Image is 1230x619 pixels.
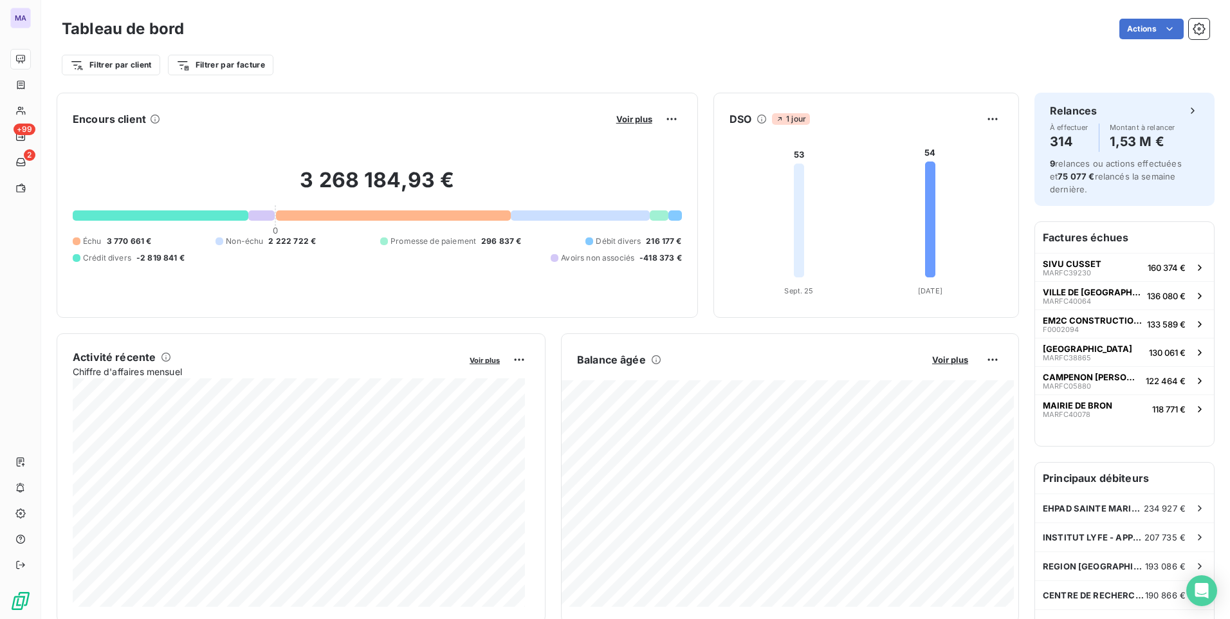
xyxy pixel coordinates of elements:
[136,252,185,264] span: -2 819 841 €
[1043,287,1142,297] span: VILLE DE [GEOGRAPHIC_DATA]
[1043,259,1101,269] span: SIVU CUSSET
[1043,269,1091,277] span: MARFC39230
[1035,309,1214,338] button: EM2C CONSTRUCTION SUD ESTF0002094133 589 €
[1149,347,1186,358] span: 130 061 €
[1043,532,1144,542] span: INSTITUT LYFE - APPLICATION
[226,236,263,247] span: Non-échu
[1145,561,1186,571] span: 193 086 €
[466,354,504,365] button: Voir plus
[1110,124,1175,131] span: Montant à relancer
[268,236,316,247] span: 2 222 722 €
[1147,291,1186,301] span: 136 080 €
[1035,222,1214,253] h6: Factures échues
[1050,124,1088,131] span: À effectuer
[1043,503,1144,513] span: EHPAD SAINTE MARIE D’ALLOIX - ASSOCIATION [PERSON_NAME]
[784,286,813,295] tspan: Sept. 25
[83,236,102,247] span: Échu
[62,55,160,75] button: Filtrer par client
[1043,344,1132,354] span: [GEOGRAPHIC_DATA]
[1050,131,1088,152] h4: 314
[10,8,31,28] div: MA
[1119,19,1184,39] button: Actions
[1035,463,1214,494] h6: Principaux débiteurs
[10,591,31,611] img: Logo LeanPay
[73,349,156,365] h6: Activité récente
[612,113,656,125] button: Voir plus
[107,236,152,247] span: 3 770 661 €
[616,114,652,124] span: Voir plus
[730,111,751,127] h6: DSO
[1050,103,1097,118] h6: Relances
[1043,326,1079,333] span: F0002094
[73,365,461,378] span: Chiffre d'affaires mensuel
[1110,131,1175,152] h4: 1,53 M €
[1035,338,1214,366] button: [GEOGRAPHIC_DATA]MARFC38865130 061 €
[481,236,521,247] span: 296 837 €
[1035,281,1214,309] button: VILLE DE [GEOGRAPHIC_DATA]MARFC40064136 080 €
[1035,394,1214,423] button: MAIRIE DE BRONMARFC40078118 771 €
[639,252,682,264] span: -418 373 €
[1043,411,1090,418] span: MARFC40078
[932,355,968,365] span: Voir plus
[14,124,35,135] span: +99
[62,17,184,41] h3: Tableau de bord
[1043,354,1091,362] span: MARFC38865
[918,286,942,295] tspan: [DATE]
[1050,158,1055,169] span: 9
[1043,400,1112,411] span: MAIRIE DE BRON
[168,55,273,75] button: Filtrer par facture
[928,354,972,365] button: Voir plus
[1144,503,1186,513] span: 234 927 €
[1043,372,1141,382] span: CAMPENON [PERSON_NAME]
[1152,404,1186,414] span: 118 771 €
[1186,575,1217,606] div: Open Intercom Messenger
[1148,263,1186,273] span: 160 374 €
[73,167,682,206] h2: 3 268 184,93 €
[577,352,646,367] h6: Balance âgée
[561,252,634,264] span: Avoirs non associés
[1144,532,1186,542] span: 207 735 €
[1147,319,1186,329] span: 133 589 €
[1035,366,1214,394] button: CAMPENON [PERSON_NAME]MARFC05880122 464 €
[1043,590,1145,600] span: CENTRE DE RECHERCHE DE L'INSTITUT LYFE
[470,356,500,365] span: Voir plus
[273,225,278,236] span: 0
[1043,382,1091,390] span: MARFC05880
[596,236,641,247] span: Débit divers
[83,252,131,264] span: Crédit divers
[1058,171,1094,181] span: 75 077 €
[73,111,146,127] h6: Encours client
[646,236,681,247] span: 216 177 €
[1043,561,1145,571] span: REGION [GEOGRAPHIC_DATA] RHONE ALPES
[1043,315,1142,326] span: EM2C CONSTRUCTION SUD EST
[1050,158,1182,194] span: relances ou actions effectuées et relancés la semaine dernière.
[1035,253,1214,281] button: SIVU CUSSETMARFC39230160 374 €
[772,113,810,125] span: 1 jour
[1146,376,1186,386] span: 122 464 €
[390,236,476,247] span: Promesse de paiement
[1043,297,1091,305] span: MARFC40064
[24,149,35,161] span: 2
[1145,590,1186,600] span: 190 866 €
